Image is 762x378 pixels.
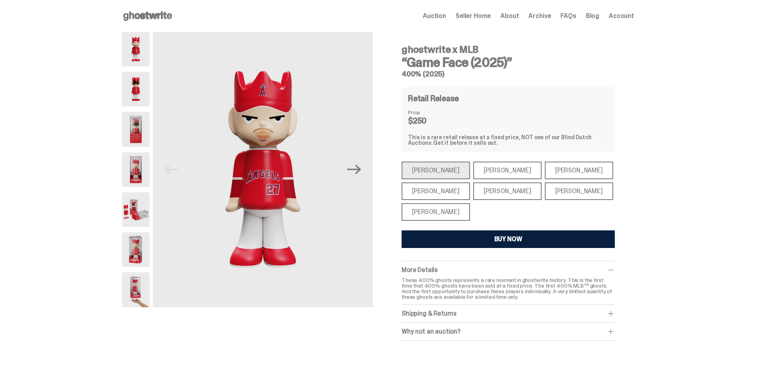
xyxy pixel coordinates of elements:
a: FAQs [560,13,576,19]
span: More Details [402,266,438,274]
h4: ghostwrite x MLB [402,45,615,54]
a: Archive [528,13,551,19]
img: 03-ghostwrite-mlb-game-face-hero-trout-01.png [122,152,150,187]
img: 04-ghostwrite-mlb-game-face-hero-trout-02.png [122,112,150,146]
div: [PERSON_NAME] [402,162,470,179]
img: MLB400ScaleImage.2411-ezgif.com-optipng.png [122,272,150,307]
a: Blog [586,13,599,19]
div: Shipping & Returns [402,310,615,318]
div: BUY NOW [494,236,522,242]
div: This is a rare retail release at a fixed price, NOT one of our Blind Dutch Auctions. [408,134,608,146]
a: Account [609,13,634,19]
button: Next [346,161,363,178]
span: Get it before it sells out. [433,139,498,146]
img: 01-ghostwrite-mlb-game-face-hero-trout-front.png [153,32,373,307]
dd: $250 [408,117,448,125]
div: [PERSON_NAME] [402,182,470,200]
button: BUY NOW [402,230,615,248]
h3: “Game Face (2025)” [402,56,615,69]
div: [PERSON_NAME] [545,162,613,179]
h4: Retail Release [408,94,459,102]
div: [PERSON_NAME] [545,182,613,200]
p: These 400% ghosts represents a rare moment in ghostwrite history. This is the first time that 400... [402,277,615,300]
a: About [500,13,519,19]
a: Seller Home [456,13,491,19]
div: Why not an auction? [402,328,615,336]
div: [PERSON_NAME] [473,182,542,200]
div: [PERSON_NAME] [473,162,542,179]
a: Auction [423,13,446,19]
img: 02-ghostwrite-mlb-game-face-hero-trout-back.png [122,72,150,106]
h5: 400% (2025) [402,70,615,78]
div: [PERSON_NAME] [402,203,470,221]
img: 01-ghostwrite-mlb-game-face-hero-trout-front.png [122,32,150,66]
dt: Price [408,110,448,115]
img: 06-ghostwrite-mlb-game-face-hero-trout-04.png [122,192,150,227]
img: 05-ghostwrite-mlb-game-face-hero-trout-03.png [122,232,150,267]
